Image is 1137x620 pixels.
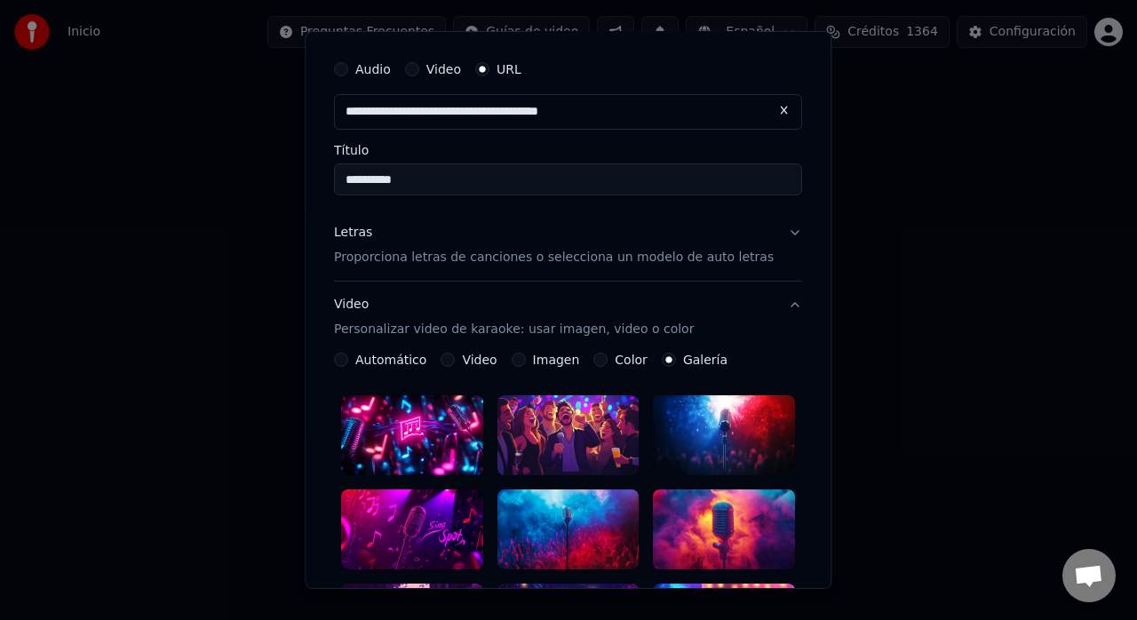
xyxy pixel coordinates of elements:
[355,63,391,76] label: Audio
[334,249,774,266] p: Proporciona letras de canciones o selecciona un modelo de auto letras
[334,210,802,281] button: LetrasProporciona letras de canciones o selecciona un modelo de auto letras
[334,296,694,338] div: Video
[533,354,580,366] label: Imagen
[334,321,694,338] p: Personalizar video de karaoke: usar imagen, video o color
[683,354,728,366] label: Galería
[334,224,372,242] div: Letras
[463,354,497,366] label: Video
[497,63,521,76] label: URL
[334,282,802,353] button: VideoPersonalizar video de karaoke: usar imagen, video o color
[426,63,461,76] label: Video
[355,354,426,366] label: Automático
[616,354,648,366] label: Color
[334,144,802,156] label: Título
